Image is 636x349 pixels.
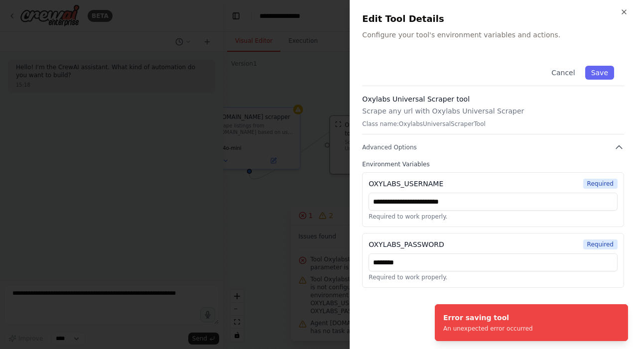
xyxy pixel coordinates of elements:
p: Required to work properly. [369,273,618,281]
span: Required [583,179,618,189]
div: Error saving tool [443,313,533,323]
span: Advanced Options [362,143,416,151]
p: Configure your tool's environment variables and actions. [362,30,624,40]
div: OXYLABS_PASSWORD [369,239,444,249]
h2: Edit Tool Details [362,12,624,26]
div: An unexpected error occurred [443,325,533,333]
button: Cancel [545,66,581,80]
p: Class name: OxylabsUniversalScraperTool [362,120,624,128]
p: Scrape any url with Oxylabs Universal Scraper [362,106,624,116]
div: OXYLABS_USERNAME [369,179,443,189]
p: Required to work properly. [369,213,618,221]
button: Advanced Options [362,142,624,152]
button: Save [585,66,614,80]
span: Required [583,239,618,249]
label: Environment Variables [362,160,624,168]
h3: Oxylabs Universal Scraper tool [362,94,624,104]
